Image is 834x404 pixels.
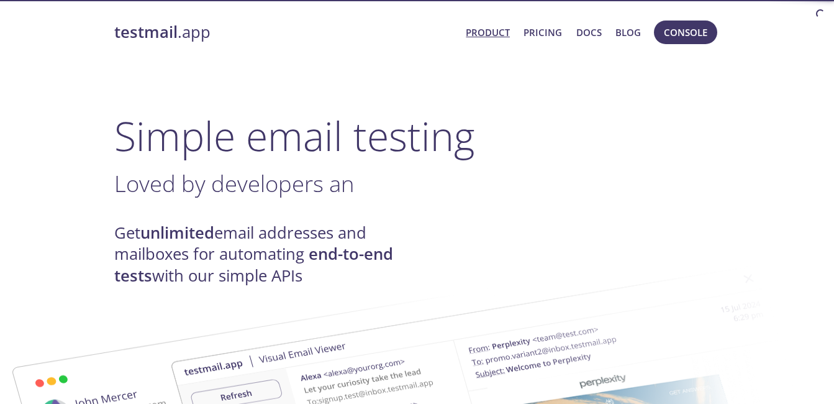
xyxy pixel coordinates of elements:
h1: Simple email testing [114,112,720,160]
a: Blog [615,24,641,40]
span: Console [664,24,707,40]
a: Docs [576,24,602,40]
a: testmail.app [114,22,456,43]
h4: Get email addresses and mailboxes for automating with our simple APIs [114,223,417,287]
strong: unlimited [140,222,214,244]
strong: end-to-end tests [114,243,393,286]
button: Console [654,21,717,44]
span: Loved by developers an [114,168,354,199]
a: Pricing [524,24,562,40]
a: Product [466,24,510,40]
strong: testmail [114,21,178,43]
